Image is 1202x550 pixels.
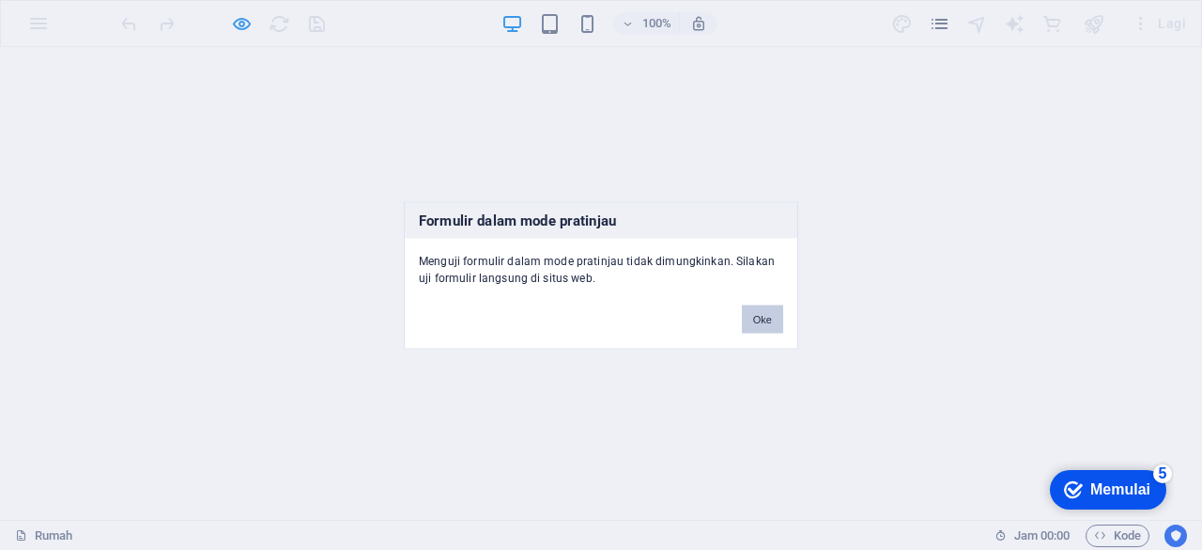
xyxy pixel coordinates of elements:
[753,313,772,324] font: Oke
[419,254,775,284] font: Menguji formulir dalam mode pratinjau tidak dimungkinkan. Silakan uji formulir langsung di situs ...
[742,305,783,333] button: Oke
[419,212,616,228] font: Formulir dalam mode pratinjau
[36,9,152,49] div: Mulai 5 item tersisa, 0% selesai
[145,5,153,21] font: 5
[76,21,136,37] font: Memulai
